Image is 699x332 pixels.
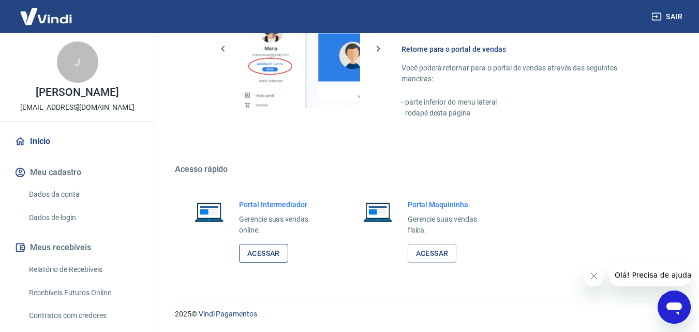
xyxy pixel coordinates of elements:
span: Olá! Precisa de ajuda? [6,7,87,16]
iframe: Fechar mensagem [584,266,604,286]
p: - parte inferior do menu lateral [401,97,649,108]
button: Meu cadastro [12,161,142,184]
a: Acessar [408,244,457,263]
a: Vindi Pagamentos [199,310,257,318]
h6: Portal Intermediador [239,199,325,210]
p: Gerencie suas vendas online. [239,214,325,236]
a: Dados da conta [25,184,142,205]
p: - rodapé desta página [401,108,649,119]
button: Meus recebíveis [12,236,142,259]
a: Recebíveis Futuros Online [25,282,142,304]
h5: Acesso rápido [175,164,674,175]
iframe: Mensagem da empresa [608,264,691,286]
img: Imagem de um notebook aberto [187,199,231,224]
a: Acessar [239,244,288,263]
p: Gerencie suas vendas física. [408,214,494,236]
img: Imagem de um notebook aberto [356,199,399,224]
button: Sair [649,7,687,26]
p: [EMAIL_ADDRESS][DOMAIN_NAME] [20,102,135,113]
a: Dados de login [25,207,142,228]
h6: Portal Maquininha [408,199,494,210]
div: J [57,41,98,83]
img: Vindi [12,1,80,32]
a: Contratos com credores [25,305,142,326]
h6: Retorne para o portal de vendas [401,44,649,54]
p: [PERSON_NAME] [36,87,118,98]
p: Você poderá retornar para o portal de vendas através das seguintes maneiras: [401,63,649,84]
iframe: Botão para abrir a janela de mensagens [658,291,691,324]
a: Início [12,130,142,153]
a: Relatório de Recebíveis [25,259,142,280]
p: 2025 © [175,309,674,320]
